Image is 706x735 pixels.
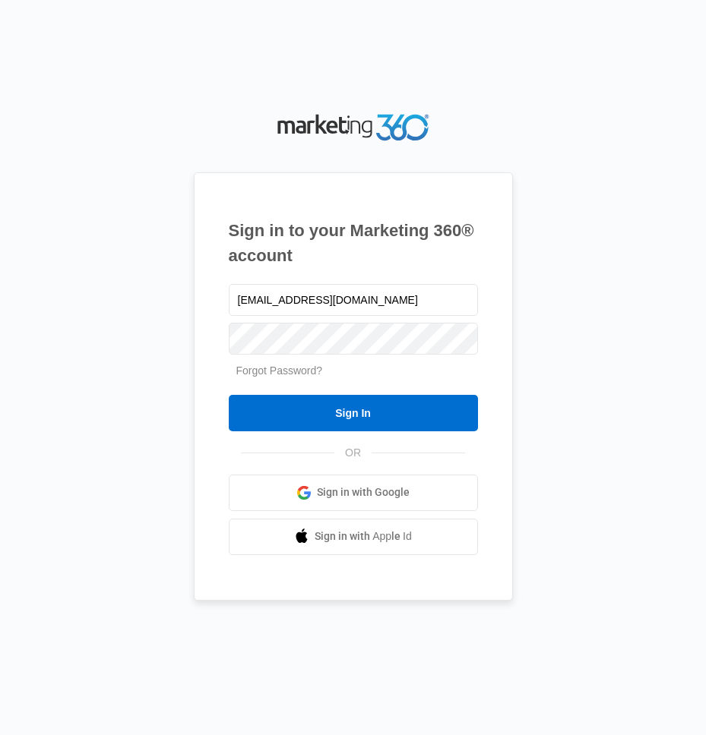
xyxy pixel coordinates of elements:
[317,484,410,500] span: Sign in with Google
[334,445,372,461] span: OR
[315,528,412,544] span: Sign in with Apple Id
[236,364,323,377] a: Forgot Password?
[229,395,478,431] input: Sign In
[229,218,478,268] h1: Sign in to your Marketing 360® account
[229,475,478,511] a: Sign in with Google
[229,284,478,316] input: Email
[229,519,478,555] a: Sign in with Apple Id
